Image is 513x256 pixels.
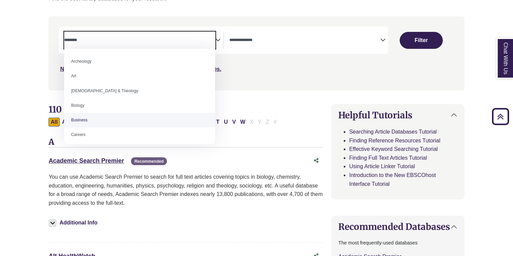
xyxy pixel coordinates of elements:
button: Recommended Databases [331,216,464,237]
a: Back to Top [490,112,511,121]
p: The most frequently-used databases [338,239,457,247]
li: Biology [64,98,215,113]
button: Submit for Search Results [400,32,443,49]
nav: Search filters [49,16,464,90]
button: All [49,118,59,126]
button: Share this database [309,154,323,167]
li: [DEMOGRAPHIC_DATA] & Theology [64,84,215,98]
h3: A [49,137,323,147]
button: Filter Results V [230,118,238,126]
span: 110 Databases [49,104,108,115]
div: Alpha-list to filter by first letter of database name [49,119,279,124]
textarea: Search [64,38,215,43]
p: You can use Academic Search Premier to search for full text articles covering topics in biology, ... [49,173,323,207]
li: Business [64,113,215,127]
a: Introduction to the New EBSCOhost Interface Tutorial [349,172,436,187]
textarea: Search [229,38,381,43]
li: Art [64,69,215,83]
a: Not sure where to start? Check our Recommended Databases. [60,66,221,72]
a: Effective Keyword Searching Tutorial [349,146,438,152]
button: Filter Results U [222,118,230,126]
button: Helpful Tutorials [331,104,464,126]
a: Finding Full Text Articles Tutorial [349,155,427,161]
a: Using Article Linker Tutorial [349,163,415,169]
li: Careers [64,127,215,142]
span: Recommended [131,157,167,165]
button: Filter Results T [214,118,222,126]
a: Searching Article Databases Tutorial [349,129,437,135]
a: Academic Search Premier [49,157,124,164]
a: Finding Reference Resources Tutorial [349,138,440,143]
button: Filter Results A [60,118,68,126]
li: Archeology [64,54,215,69]
button: Additional Info [49,218,99,228]
button: Filter Results W [238,118,247,126]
